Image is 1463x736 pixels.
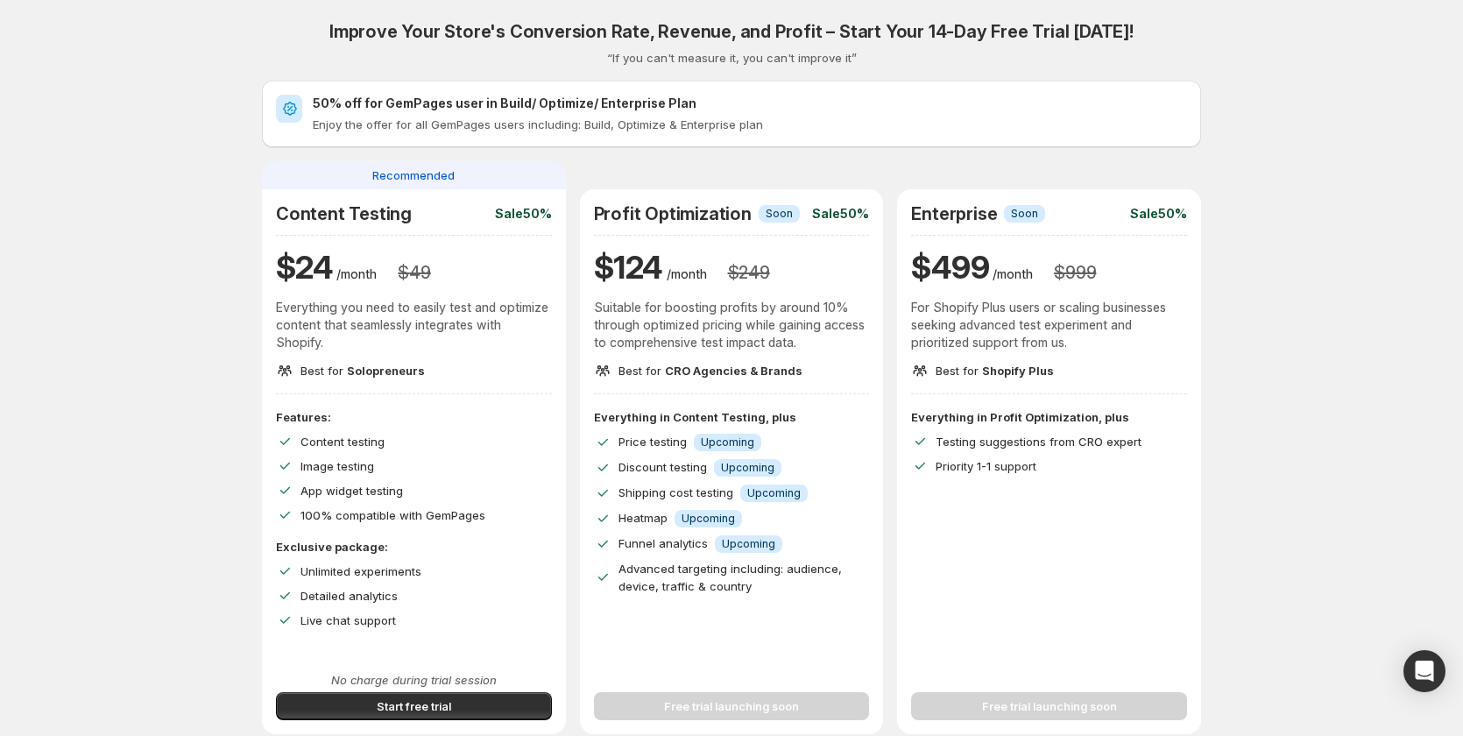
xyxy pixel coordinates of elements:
span: Recommended [372,166,455,184]
h2: Improve Your Store's Conversion Rate, Revenue, and Profit – Start Your 14-Day Free Trial [DATE]! [329,21,1134,42]
h2: 50% off for GemPages user in Build/ Optimize/ Enterprise Plan [313,95,1187,112]
span: Shopify Plus [982,364,1054,378]
span: Image testing [300,459,374,473]
span: App widget testing [300,484,403,498]
h3: $ 49 [398,262,430,283]
span: Price testing [618,435,687,449]
p: Best for [936,362,1054,379]
span: Upcoming [747,486,801,500]
span: Live chat support [300,613,396,627]
p: Everything in Profit Optimization, plus [911,408,1187,426]
h1: $ 499 [911,246,989,288]
span: Soon [766,207,793,221]
span: Soon [1011,207,1038,221]
p: Best for [618,362,802,379]
span: Heatmap [618,511,668,525]
span: 100% compatible with GemPages [300,508,485,522]
span: Advanced targeting including: audience, device, traffic & country [618,562,842,593]
span: Upcoming [682,512,735,526]
p: /month [993,265,1033,283]
h2: Content Testing [276,203,412,224]
span: Upcoming [701,435,754,449]
p: Exclusive package: [276,538,552,556]
span: Discount testing [618,460,707,474]
p: Sale 50% [495,205,552,223]
span: Priority 1-1 support [936,459,1036,473]
span: Upcoming [722,537,775,551]
p: Sale 50% [812,205,869,223]
p: Sale 50% [1130,205,1187,223]
span: Funnel analytics [618,536,708,550]
p: Features: [276,408,552,426]
h3: $ 249 [728,262,770,283]
span: CRO Agencies & Brands [665,364,802,378]
span: Start free trial [377,697,451,715]
span: Testing suggestions from CRO expert [936,435,1141,449]
p: /month [667,265,707,283]
span: Upcoming [721,461,774,475]
p: /month [336,265,377,283]
h2: Enterprise [911,203,997,224]
p: Suitable for boosting profits by around 10% through optimized pricing while gaining access to com... [594,299,870,351]
p: “If you can't measure it, you can't improve it” [607,49,857,67]
button: Start free trial [276,692,552,720]
span: Shipping cost testing [618,485,733,499]
p: Best for [300,362,425,379]
h1: $ 24 [276,246,333,288]
p: Enjoy the offer for all GemPages users including: Build, Optimize & Enterprise plan [313,116,1187,133]
p: No charge during trial session [276,671,552,689]
h1: $ 124 [594,246,663,288]
h2: Profit Optimization [594,203,752,224]
span: Detailed analytics [300,589,398,603]
span: Solopreneurs [347,364,425,378]
div: Open Intercom Messenger [1403,650,1445,692]
h3: $ 999 [1054,262,1096,283]
span: Unlimited experiments [300,564,421,578]
p: Everything you need to easily test and optimize content that seamlessly integrates with Shopify. [276,299,552,351]
p: Everything in Content Testing, plus [594,408,870,426]
span: Content testing [300,435,385,449]
p: For Shopify Plus users or scaling businesses seeking advanced test experiment and prioritized sup... [911,299,1187,351]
